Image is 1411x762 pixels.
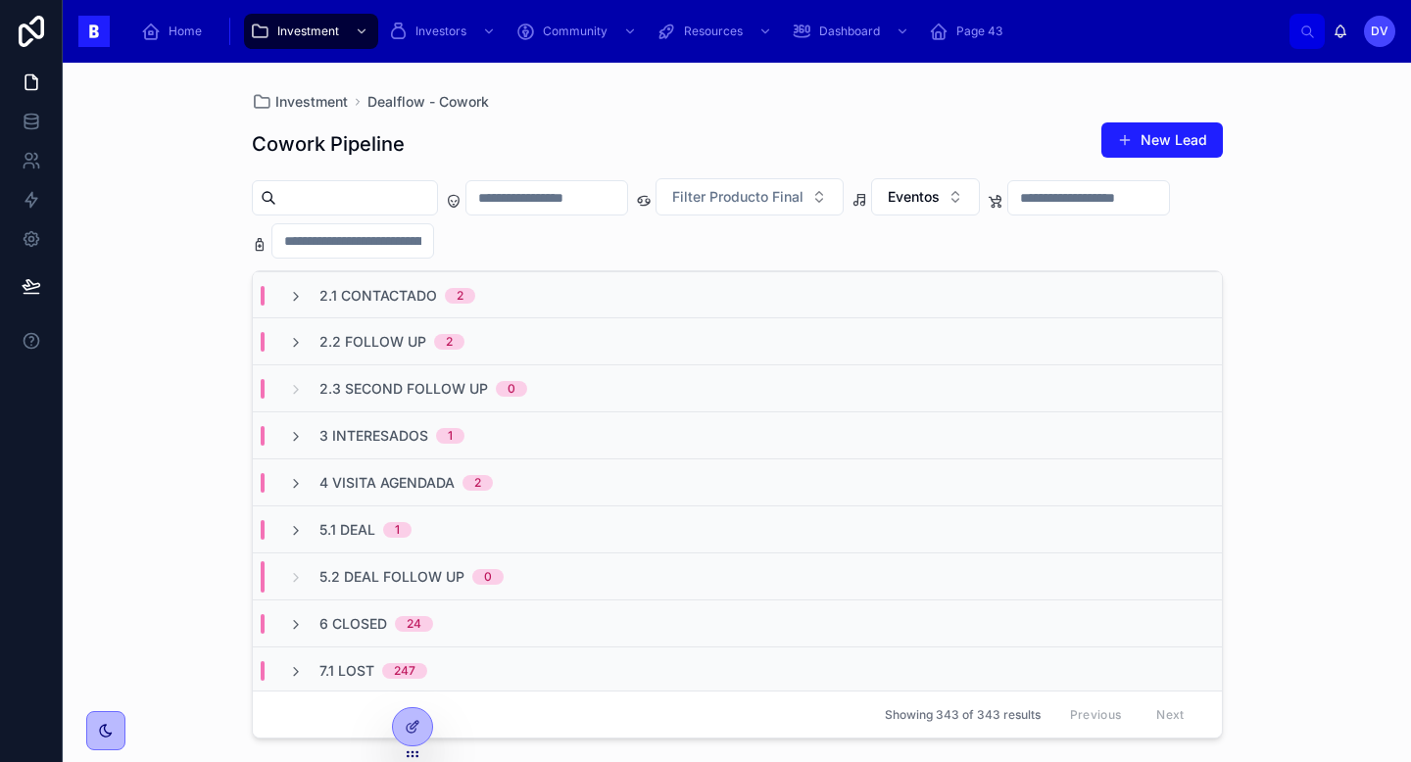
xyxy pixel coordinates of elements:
div: 1 [448,428,453,444]
span: 6 Closed [319,614,387,634]
button: New Lead [1101,122,1223,158]
span: Investors [415,24,466,39]
a: Investors [382,14,506,49]
span: Showing 343 of 343 results [885,707,1041,723]
div: 0 [508,381,515,397]
span: 5.1 Deal [319,520,375,540]
a: Investment [252,92,348,112]
a: Resources [651,14,782,49]
a: Dealflow - Cowork [367,92,489,112]
span: Investment [277,24,339,39]
span: Investment [275,92,348,112]
span: Filter Producto Final [672,187,803,207]
span: DV [1371,24,1388,39]
span: 2.1 Contactado [319,286,437,306]
span: 4 Visita Agendada [319,473,455,493]
a: Community [510,14,647,49]
span: Resources [684,24,743,39]
div: 0 [484,569,492,585]
h1: Cowork Pipeline [252,130,405,158]
button: Select Button [871,178,980,215]
div: 2 [474,475,481,491]
span: 2.2 Follow Up [319,332,426,352]
span: Page 43 [956,24,1002,39]
div: 1 [395,522,400,538]
a: Dashboard [786,14,919,49]
span: 5.2 Deal Follow Up [319,567,464,587]
div: 24 [407,616,421,632]
div: 2 [446,334,453,350]
span: 7.1 Lost [319,661,374,681]
span: Dashboard [819,24,880,39]
a: Page 43 [923,14,1016,49]
span: 3 Interesados [319,426,428,446]
a: Home [135,14,216,49]
div: 2 [457,288,463,304]
span: Eventos [888,187,940,207]
span: Community [543,24,608,39]
a: Investment [244,14,378,49]
span: Home [169,24,202,39]
img: App logo [78,16,110,47]
button: Select Button [656,178,844,215]
div: 247 [394,663,415,679]
div: scrollable content [125,10,1289,53]
span: 2.3 Second Follow Up [319,379,488,399]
